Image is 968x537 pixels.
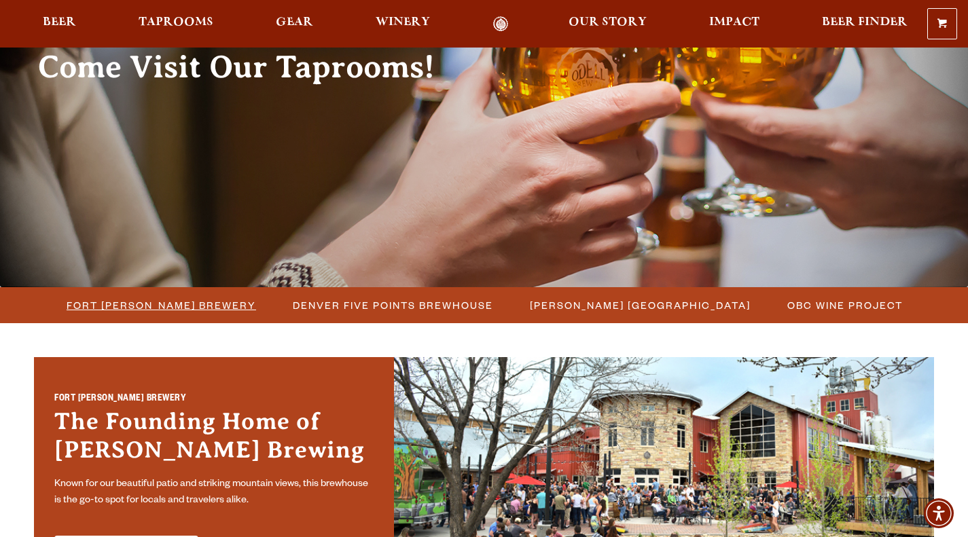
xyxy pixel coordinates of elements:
[43,17,76,28] span: Beer
[822,17,908,28] span: Beer Finder
[560,16,656,32] a: Our Story
[58,295,263,315] a: Fort [PERSON_NAME] Brewery
[530,295,751,315] span: [PERSON_NAME] [GEOGRAPHIC_DATA]
[475,16,526,32] a: Odell Home
[139,17,213,28] span: Taprooms
[569,17,647,28] span: Our Story
[367,16,439,32] a: Winery
[54,407,374,471] h3: The Founding Home of [PERSON_NAME] Brewing
[522,295,757,315] a: [PERSON_NAME] [GEOGRAPHIC_DATA]
[130,16,222,32] a: Taprooms
[54,392,374,408] h2: Fort [PERSON_NAME] Brewery
[376,17,430,28] span: Winery
[924,498,954,528] div: Accessibility Menu
[267,16,322,32] a: Gear
[700,16,768,32] a: Impact
[779,295,910,315] a: OBC Wine Project
[38,50,462,84] h2: Come Visit Our Taprooms!
[285,295,500,315] a: Denver Five Points Brewhouse
[54,477,374,509] p: Known for our beautiful patio and striking mountain views, this brewhouse is the go-to spot for l...
[709,17,759,28] span: Impact
[813,16,916,32] a: Beer Finder
[787,295,903,315] span: OBC Wine Project
[34,16,85,32] a: Beer
[276,17,313,28] span: Gear
[293,295,493,315] span: Denver Five Points Brewhouse
[67,295,256,315] span: Fort [PERSON_NAME] Brewery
